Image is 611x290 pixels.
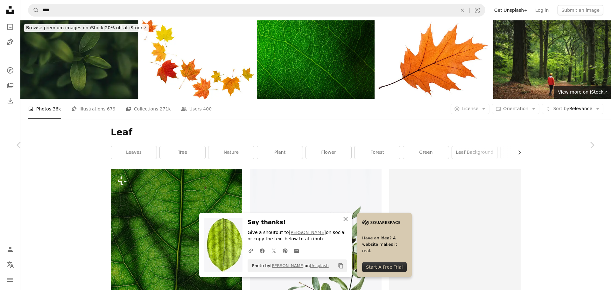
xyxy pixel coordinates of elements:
[208,146,254,159] a: nature
[375,20,493,99] img: Single Oak Leaf
[279,244,291,257] a: Share on Pinterest
[126,99,171,119] a: Collections 271k
[310,263,328,268] a: Unsplash
[306,146,351,159] a: flower
[270,263,305,268] a: [PERSON_NAME]
[111,146,157,159] a: leaves
[256,244,268,257] a: Share on Facebook
[249,261,329,271] span: Photo by on
[558,89,607,95] span: View more on iStock ↗
[111,265,242,271] a: the shadow of a leaf on a green leaf
[28,4,39,16] button: Search Unsplash
[107,105,116,112] span: 679
[291,244,302,257] a: Share over email
[4,36,17,48] a: Illustrations
[553,106,592,112] span: Relevance
[139,20,256,99] img: maple autumn leaves
[71,99,116,119] a: Illustrations 679
[111,127,521,138] h1: Leaf
[248,218,347,227] h3: Say thanks!
[4,95,17,107] a: Download History
[553,106,569,111] span: Sort by
[362,235,407,254] span: Have an idea? A website makes it real.
[362,218,400,227] img: file-1705255347840-230a6ab5bca9image
[4,273,17,286] button: Menu
[203,105,212,112] span: 400
[514,146,521,159] button: scroll list to the right
[451,104,490,114] button: License
[20,20,152,36] a: Browse premium images on iStock|20% off at iStock↗
[335,260,346,271] button: Copy to clipboard
[257,20,375,99] img: Green leaf texture extreme close-up spot lit
[531,5,552,15] a: Log in
[492,104,539,114] button: Orientation
[573,115,611,176] a: Next
[181,99,212,119] a: Users 400
[248,230,347,242] p: Give a shoutout to on social or copy the text below to attribute.
[20,20,138,99] img: Green Leaves Background
[452,146,497,159] a: leaf background
[4,243,17,256] a: Log in / Sign up
[470,4,485,16] button: Visual search
[493,20,611,99] img: Hiker enjoys a walk in a lush green forest with majestic trees
[455,4,469,16] button: Clear
[28,4,485,17] form: Find visuals sitewide
[4,20,17,33] a: Photos
[355,146,400,159] a: forest
[26,25,105,30] span: Browse premium images on iStock |
[503,106,528,111] span: Orientation
[4,258,17,271] button: Language
[4,79,17,92] a: Collections
[558,5,603,15] button: Submit an image
[4,64,17,77] a: Explore
[501,146,546,159] a: fall leaf
[462,106,479,111] span: License
[542,104,603,114] button: Sort byRelevance
[289,230,326,235] a: [PERSON_NAME]
[357,213,412,277] a: Have an idea? A website makes it real.Start A Free Trial
[26,25,147,30] span: 20% off at iStock ↗
[554,86,611,99] a: View more on iStock↗
[403,146,449,159] a: green
[362,262,407,272] div: Start A Free Trial
[490,5,531,15] a: Get Unsplash+
[160,146,205,159] a: tree
[268,244,279,257] a: Share on Twitter
[160,105,171,112] span: 271k
[257,146,303,159] a: plant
